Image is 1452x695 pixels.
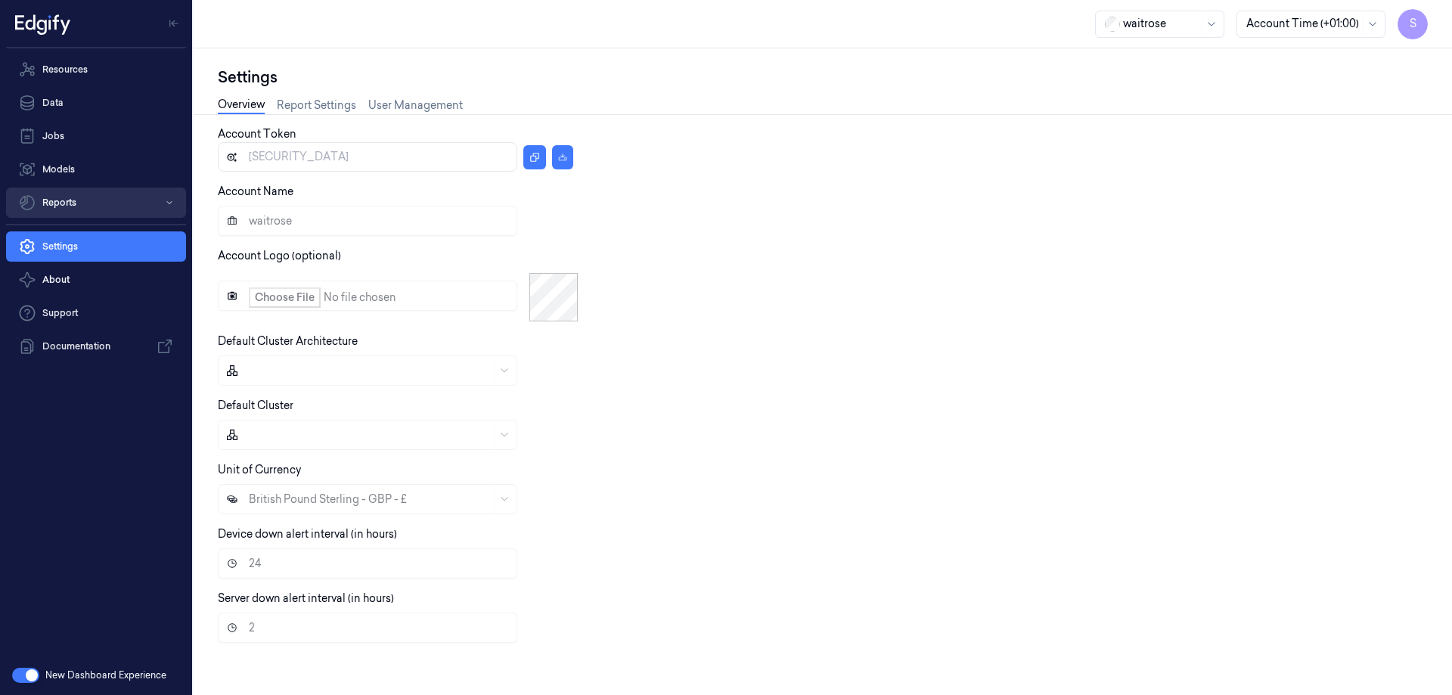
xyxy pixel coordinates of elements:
[6,54,186,85] a: Resources
[218,548,517,579] input: Device down alert interval (in hours)
[6,265,186,295] button: About
[218,127,296,141] label: Account Token
[218,185,293,198] label: Account Name
[218,334,358,348] label: Default Cluster Architecture
[6,88,186,118] a: Data
[6,154,186,185] a: Models
[6,331,186,361] a: Documentation
[1398,9,1428,39] button: S
[218,527,397,541] label: Device down alert interval (in hours)
[218,463,301,476] label: Unit of Currency
[218,97,265,114] a: Overview
[6,188,186,218] button: Reports
[218,399,293,412] label: Default Cluster
[6,121,186,151] a: Jobs
[218,591,394,605] label: Server down alert interval (in hours)
[218,613,517,643] input: Server down alert interval (in hours)
[218,206,517,236] input: Account Name
[218,67,1428,88] div: Settings
[6,298,186,328] a: Support
[218,281,517,311] input: Account Logo (optional)
[368,98,463,113] a: User Management
[277,98,356,113] a: Report Settings
[162,11,186,36] button: Toggle Navigation
[218,249,341,262] label: Account Logo (optional)
[6,231,186,262] a: Settings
